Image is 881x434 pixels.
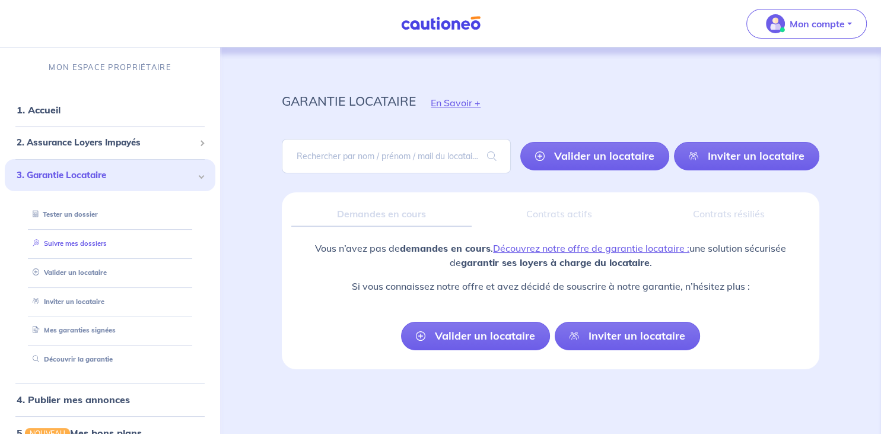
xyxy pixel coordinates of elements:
strong: garantir ses loyers à charge du locataire [461,256,650,268]
a: Découvrir la garantie [28,355,113,363]
span: 2. Assurance Loyers Impayés [17,136,195,150]
input: Rechercher par nom / prénom / mail du locataire [282,139,511,173]
a: Découvrez notre offre de garantie locataire : [493,242,689,254]
p: Vous n’avez pas de . une solution sécurisée de . [291,241,810,270]
div: 1. Accueil [5,98,215,122]
div: 3. Garantie Locataire [5,159,215,192]
button: En Savoir + [416,85,495,120]
a: Inviter un locataire [555,322,700,350]
a: Valider un locataire [401,322,550,350]
a: Tester un dossier [28,210,98,218]
img: illu_account_valid_menu.svg [766,14,785,33]
a: 1. Accueil [17,104,61,116]
a: Suivre mes dossiers [28,239,107,248]
div: 4. Publier mes annonces [5,388,215,411]
a: Mes garanties signées [28,326,116,334]
div: Découvrir la garantie [19,350,201,369]
a: Valider un locataire [520,142,669,170]
div: Valider un locataire [19,263,201,283]
button: illu_account_valid_menu.svgMon compte [746,9,867,39]
a: 4. Publier mes annonces [17,394,130,406]
img: Cautioneo [396,16,485,31]
a: Inviter un locataire [674,142,819,170]
div: Tester un dossier [19,205,201,224]
span: search [473,140,511,173]
div: 2. Assurance Loyers Impayés [5,131,215,154]
a: Valider un locataire [28,268,107,277]
span: 3. Garantie Locataire [17,169,195,182]
div: Inviter un locataire [19,292,201,312]
p: Mon compte [790,17,845,31]
div: Suivre mes dossiers [19,234,201,254]
p: MON ESPACE PROPRIÉTAIRE [49,62,171,73]
strong: demandes en cours [400,242,491,254]
p: Si vous connaissez notre offre et avez décidé de souscrire à notre garantie, n’hésitez plus : [291,279,810,293]
div: Mes garanties signées [19,321,201,340]
p: garantie locataire [282,90,416,112]
a: Inviter un locataire [28,297,104,306]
